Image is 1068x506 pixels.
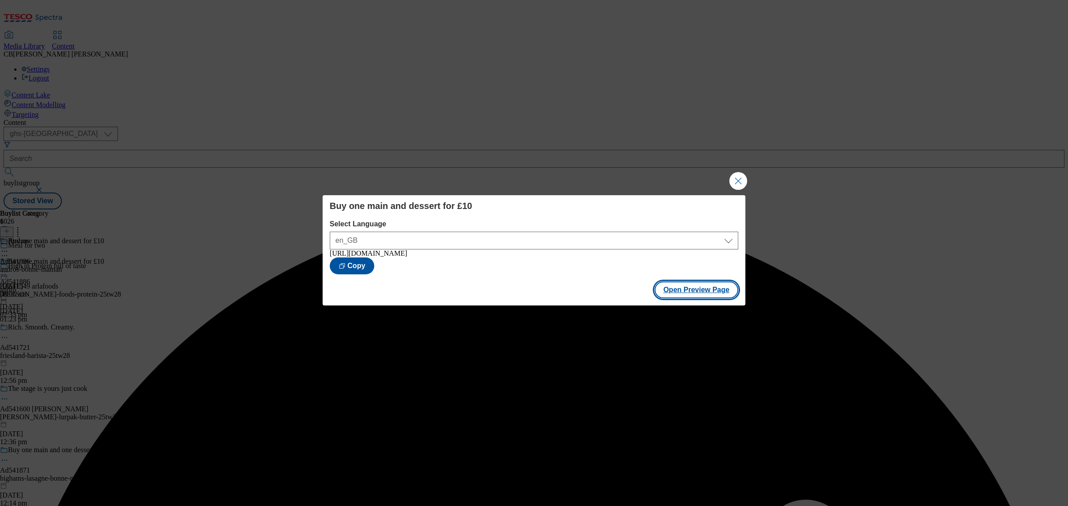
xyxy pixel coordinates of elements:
label: Select Language [330,220,738,228]
button: Open Preview Page [655,281,739,298]
h4: Buy one main and dessert for £10 [330,201,738,211]
div: [URL][DOMAIN_NAME] [330,249,738,257]
button: Close Modal [729,172,747,190]
div: Modal [323,195,745,305]
button: Copy [330,257,374,274]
